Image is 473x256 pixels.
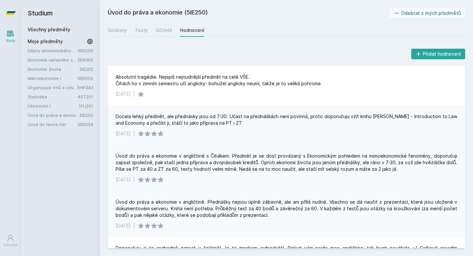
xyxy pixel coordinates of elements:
h2: Úvod do práva a ekonomie (5IE250) [108,8,390,18]
div: | [133,176,135,183]
div: Hodnocení [180,27,204,34]
a: Statistika [28,93,78,100]
span: Moje předměty [28,38,63,45]
a: Hodnocení [180,24,204,37]
div: Testy [135,27,148,34]
div: Soubory [108,27,127,34]
a: Ekonomie života [28,66,79,72]
div: [DATE] [116,176,131,183]
div: | [133,222,135,229]
div: [DATE] [116,130,131,137]
div: Učitelé [156,27,172,34]
a: 5EN302 [78,57,93,63]
a: 5HP343 [77,85,93,90]
div: | [133,91,135,97]
a: Úvod do práva a ekonomie [28,112,79,118]
div: Absolutní tragédie. Nejspíš nejnudnější předmět na celé VŠE. Čihách ho v zimním semestru učí angl... [116,74,321,87]
a: 5EN200 [78,48,93,53]
a: 5IE250 [79,113,93,118]
div: [DATE] [116,91,131,97]
a: Uživatel [1,231,20,251]
a: Testy [135,24,148,37]
button: Odebrat z mých předmětů [390,8,465,18]
a: Organizace trhů a odvětví pohledem manažerů [28,84,77,91]
div: Uživatel [4,243,17,247]
a: Všechny předměty [28,27,70,32]
a: Dějiny ekonomického myšlení [28,47,78,54]
a: Úvod do teorie her [28,121,78,128]
a: Ekonomie veřejného sektoru [28,57,78,63]
div: Úvod do práva a ekonomie v angličtině. Přednášky nejsou úplně zábavné, ale ani příliš nudné. Všec... [116,199,457,218]
div: Study [6,38,15,43]
button: Přidat hodnocení [411,49,465,59]
div: | [133,130,135,137]
div: Úvod do práva a ekonomie v angličtině s Čihákem. Předmět je se dost provázaný s Ekonomickým pohle... [116,153,457,172]
a: Mikroekonomie I. [28,75,78,82]
a: 5IE202 [79,66,93,72]
a: Účetnictví I. [28,103,79,109]
a: 4ST201 [78,94,93,99]
a: Učitelé [156,24,172,37]
a: Soubory [108,24,127,37]
a: 5EN254 [78,122,93,127]
div: Docela lehký předmět, ale přednásky jsou od 7:30. Učast na přednáškách není povinná, proto doporu... [116,113,457,126]
a: 1FU201 [79,103,93,109]
a: 5EN252 [78,76,93,81]
div: [DATE] [116,222,131,229]
a: Study [1,26,20,46]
